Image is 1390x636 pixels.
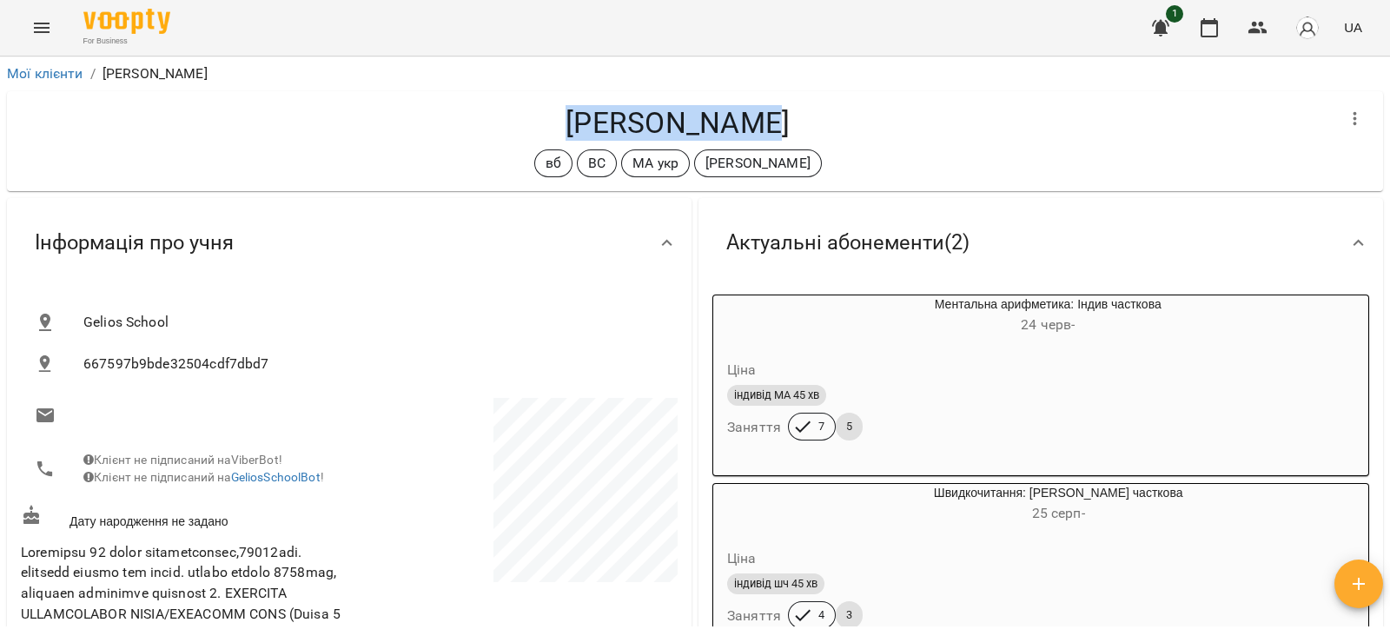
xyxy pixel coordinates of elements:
img: avatar_s.png [1295,16,1320,40]
div: Інформація про учня [7,198,692,288]
h6: Ціна [727,358,757,382]
p: ВС [588,153,606,174]
a: Мої клієнти [7,65,83,82]
div: Актуальні абонементи(2) [698,198,1383,288]
p: вб [546,153,561,174]
h6: Заняття [727,415,781,440]
span: 24 черв - [1021,316,1075,333]
span: Інформація про учня [35,229,234,256]
p: [PERSON_NAME] [705,153,811,174]
h6: Заняття [727,604,781,628]
div: Швидкочитання: Індив часткова [713,484,797,526]
span: Клієнт не підписаний на ViberBot! [83,453,282,467]
span: Gelios School [83,312,664,333]
nav: breadcrumb [7,63,1383,84]
img: Voopty Logo [83,9,170,34]
button: Menu [21,7,63,49]
span: індивід МА 45 хв [727,388,826,403]
span: індивід шч 45 хв [727,576,824,592]
span: Клієнт не підписаний на ! [83,470,324,484]
span: 25 серп - [1032,505,1085,521]
span: 4 [808,607,835,623]
h6: Ціна [727,547,757,571]
div: МА укр [621,149,690,177]
div: ВС [577,149,617,177]
p: [PERSON_NAME] [103,63,208,84]
span: 3 [836,607,863,623]
div: вб [534,149,573,177]
p: МА укр [632,153,678,174]
button: Ментальна арифметика: Індив часткова24 черв- Цінаіндивід МА 45 хвЗаняття75 [713,295,1300,461]
span: 667597b9bde32504cdf7dbd7 [83,354,664,374]
h4: [PERSON_NAME] [21,105,1334,141]
span: 1 [1166,5,1183,23]
span: 5 [836,419,863,434]
a: GeliosSchoolBot [231,470,321,484]
span: 7 [808,419,835,434]
span: Актуальні абонементи ( 2 ) [726,229,970,256]
div: Дату народження не задано [17,501,349,533]
button: UA [1337,11,1369,43]
div: Швидкочитання: [PERSON_NAME] часткова [797,484,1320,526]
div: Ментальна арифметика: Індив часткова [713,295,797,337]
span: For Business [83,36,170,47]
span: UA [1344,18,1362,36]
div: Ментальна арифметика: Індив часткова [797,295,1300,337]
div: [PERSON_NAME] [694,149,822,177]
li: / [90,63,96,84]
